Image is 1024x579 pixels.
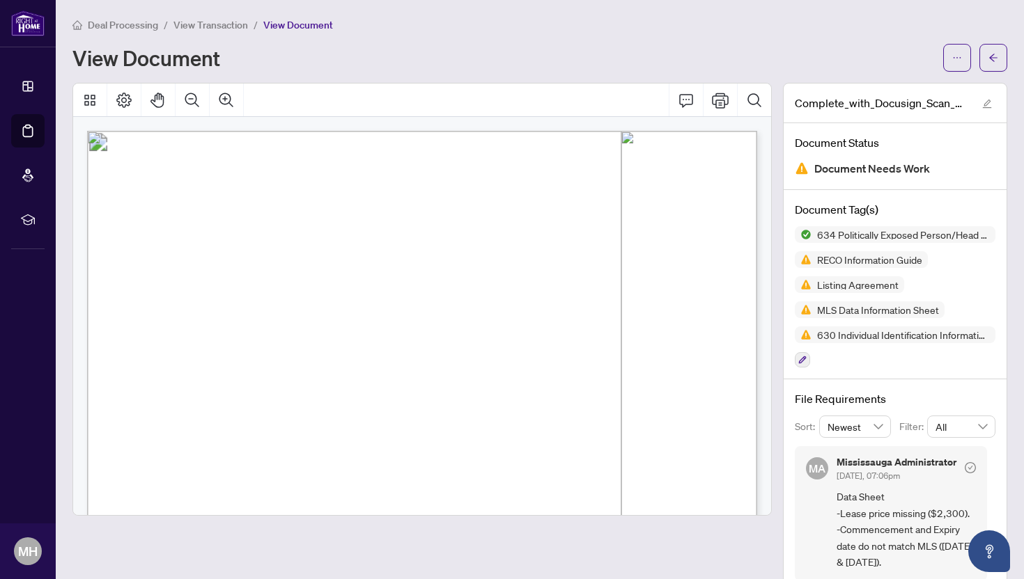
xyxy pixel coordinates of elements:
[936,416,987,437] span: All
[814,159,930,178] span: Document Needs Work
[164,17,168,33] li: /
[837,489,976,570] span: Data Sheet -Lease price missing ($2,300). -Commencement and Expiry date do not match MLS ([DATE] ...
[828,416,883,437] span: Newest
[88,19,158,31] span: Deal Processing
[795,251,812,268] img: Status Icon
[795,95,969,111] span: Complete_with_Docusign_Scan_Claudiapdf_Sca.pdf
[795,276,812,293] img: Status Icon
[795,326,812,343] img: Status Icon
[173,19,248,31] span: View Transaction
[812,280,904,289] span: Listing Agreement
[11,10,45,36] img: logo
[795,419,819,434] p: Sort:
[795,301,812,318] img: Status Icon
[72,47,220,69] h1: View Document
[812,230,995,239] span: 634 Politically Exposed Person/Head of International Organization Checklist/Record
[812,330,995,340] span: 630 Individual Identification Information Record
[965,462,976,473] span: check-circle
[837,470,900,481] span: [DATE], 07:06pm
[72,20,82,30] span: home
[795,161,809,175] img: Document Status
[18,541,38,561] span: MH
[837,457,956,467] h5: Mississauga Administrator
[968,530,1010,572] button: Open asap
[254,17,258,33] li: /
[952,53,962,63] span: ellipsis
[795,226,812,243] img: Status Icon
[809,460,825,477] span: MA
[988,53,998,63] span: arrow-left
[263,19,333,31] span: View Document
[812,255,928,264] span: RECO Information Guide
[795,134,995,151] h4: Document Status
[795,390,995,407] h4: File Requirements
[899,419,927,434] p: Filter:
[982,99,992,109] span: edit
[795,201,995,218] h4: Document Tag(s)
[812,305,945,315] span: MLS Data Information Sheet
